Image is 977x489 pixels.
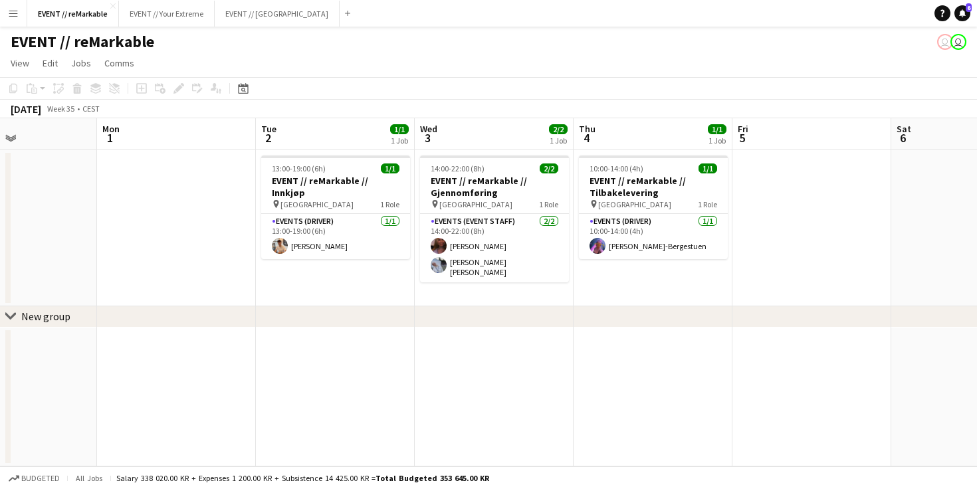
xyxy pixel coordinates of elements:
[420,123,437,135] span: Wed
[82,104,100,114] div: CEST
[376,473,489,483] span: Total Budgeted 353 645.00 KR
[418,130,437,146] span: 3
[390,124,409,134] span: 1/1
[954,5,970,21] a: 6
[549,124,568,134] span: 2/2
[5,54,35,72] a: View
[579,175,728,199] h3: EVENT // reMarkable // Tilbakelevering
[539,199,558,209] span: 1 Role
[43,57,58,69] span: Edit
[708,136,726,146] div: 1 Job
[73,473,105,483] span: All jobs
[550,136,567,146] div: 1 Job
[738,123,748,135] span: Fri
[895,130,911,146] span: 6
[280,199,354,209] span: [GEOGRAPHIC_DATA]
[431,163,485,173] span: 14:00-22:00 (8h)
[699,163,717,173] span: 1/1
[116,473,489,483] div: Salary 338 020.00 KR + Expenses 1 200.00 KR + Subsistence 14 425.00 KR =
[119,1,215,27] button: EVENT // Your Extreme
[44,104,77,114] span: Week 35
[99,54,140,72] a: Comms
[380,199,399,209] span: 1 Role
[579,155,728,259] app-job-card: 10:00-14:00 (4h)1/1EVENT // reMarkable // Tilbakelevering [GEOGRAPHIC_DATA]1 RoleEvents (Driver)1...
[950,34,966,50] app-user-avatar: Caroline Skjervold
[598,199,671,209] span: [GEOGRAPHIC_DATA]
[698,199,717,209] span: 1 Role
[11,57,29,69] span: View
[439,199,512,209] span: [GEOGRAPHIC_DATA]
[21,474,60,483] span: Budgeted
[215,1,340,27] button: EVENT // [GEOGRAPHIC_DATA]
[540,163,558,173] span: 2/2
[102,123,120,135] span: Mon
[21,310,70,323] div: New group
[577,130,596,146] span: 4
[420,175,569,199] h3: EVENT // reMarkable // Gjennomføring
[104,57,134,69] span: Comms
[66,54,96,72] a: Jobs
[966,3,972,12] span: 6
[261,123,276,135] span: Tue
[391,136,408,146] div: 1 Job
[71,57,91,69] span: Jobs
[261,214,410,259] app-card-role: Events (Driver)1/113:00-19:00 (6h)[PERSON_NAME]
[100,130,120,146] span: 1
[420,155,569,282] app-job-card: 14:00-22:00 (8h)2/2EVENT // reMarkable // Gjennomføring [GEOGRAPHIC_DATA]1 RoleEvents (Event Staf...
[579,123,596,135] span: Thu
[27,1,119,27] button: EVENT // reMarkable
[736,130,748,146] span: 5
[708,124,726,134] span: 1/1
[272,163,326,173] span: 13:00-19:00 (6h)
[11,102,41,116] div: [DATE]
[11,32,154,52] h1: EVENT // reMarkable
[7,471,62,486] button: Budgeted
[381,163,399,173] span: 1/1
[261,155,410,259] app-job-card: 13:00-19:00 (6h)1/1EVENT // reMarkable // Innkjøp [GEOGRAPHIC_DATA]1 RoleEvents (Driver)1/113:00-...
[261,175,410,199] h3: EVENT // reMarkable // Innkjøp
[897,123,911,135] span: Sat
[37,54,63,72] a: Edit
[420,214,569,282] app-card-role: Events (Event Staff)2/214:00-22:00 (8h)[PERSON_NAME][PERSON_NAME] [PERSON_NAME]
[590,163,643,173] span: 10:00-14:00 (4h)
[259,130,276,146] span: 2
[937,34,953,50] app-user-avatar: Caroline Skjervold
[579,214,728,259] app-card-role: Events (Driver)1/110:00-14:00 (4h)[PERSON_NAME]-Bergestuen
